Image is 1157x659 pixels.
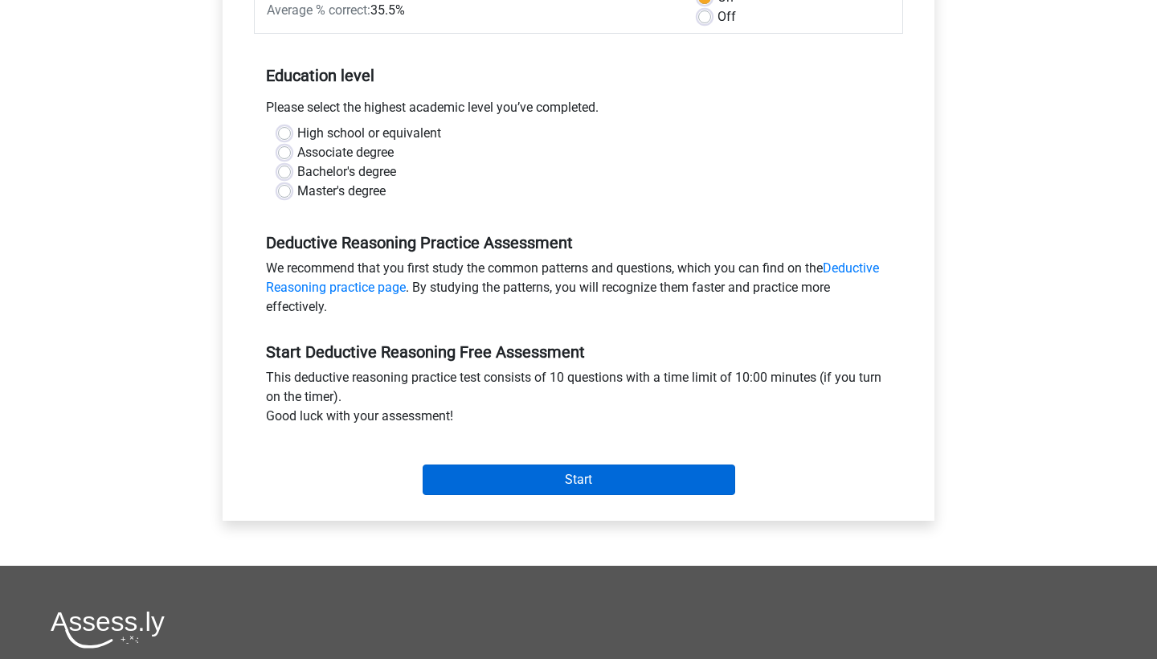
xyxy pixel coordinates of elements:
[297,143,394,162] label: Associate degree
[254,98,903,124] div: Please select the highest academic level you’ve completed.
[266,59,891,92] h5: Education level
[254,368,903,432] div: This deductive reasoning practice test consists of 10 questions with a time limit of 10:00 minute...
[297,162,396,182] label: Bachelor's degree
[423,465,735,495] input: Start
[718,7,736,27] label: Off
[254,259,903,323] div: We recommend that you first study the common patterns and questions, which you can find on the . ...
[297,124,441,143] label: High school or equivalent
[51,611,165,649] img: Assessly logo
[255,1,686,20] div: 35.5%
[266,342,891,362] h5: Start Deductive Reasoning Free Assessment
[267,2,370,18] span: Average % correct:
[266,233,891,252] h5: Deductive Reasoning Practice Assessment
[297,182,386,201] label: Master's degree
